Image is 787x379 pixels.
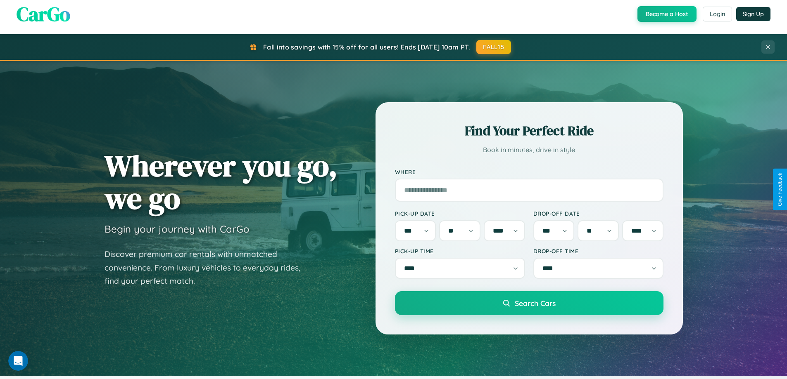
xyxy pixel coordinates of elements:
p: Discover premium car rentals with unmatched convenience. From luxury vehicles to everyday rides, ... [105,247,311,288]
label: Where [395,168,663,175]
h3: Begin your journey with CarGo [105,223,250,235]
span: Fall into savings with 15% off for all users! Ends [DATE] 10am PT. [263,43,470,51]
label: Pick-up Time [395,247,525,254]
button: Sign Up [736,7,770,21]
label: Pick-up Date [395,210,525,217]
iframe: Intercom live chat [8,351,28,371]
button: Search Cars [395,291,663,315]
button: Become a Host [637,6,697,22]
button: Login [703,7,732,21]
span: Search Cars [515,299,556,308]
h2: Find Your Perfect Ride [395,122,663,140]
label: Drop-off Time [533,247,663,254]
p: Book in minutes, drive in style [395,144,663,156]
div: Give Feedback [777,173,783,206]
button: FALL15 [476,40,511,54]
label: Drop-off Date [533,210,663,217]
span: CarGo [17,0,70,28]
h1: Wherever you go, we go [105,149,338,214]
